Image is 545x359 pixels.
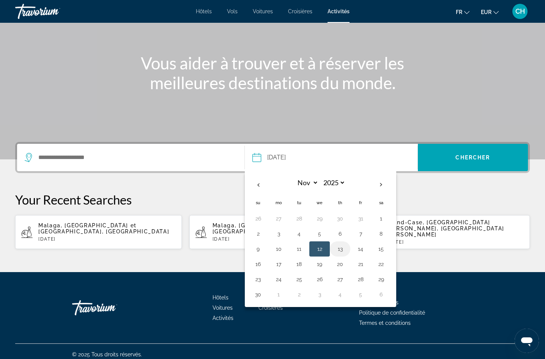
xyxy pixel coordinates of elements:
[363,215,530,249] button: Grand-Case, [GEOGRAPHIC_DATA][PERSON_NAME], [GEOGRAPHIC_DATA][PERSON_NAME][DATE]
[354,289,367,300] button: Day 5
[293,289,305,300] button: Day 2
[354,213,367,224] button: Day 31
[313,274,326,285] button: Day 26
[72,296,148,319] a: Go Home
[252,144,417,171] button: [DATE]Date: Nov 12, 2025
[248,176,391,302] table: Left calendar grid
[38,236,176,242] p: [DATE]
[481,9,491,15] span: EUR
[334,259,346,269] button: Day 20
[15,215,182,249] button: Malaga, [GEOGRAPHIC_DATA] et [GEOGRAPHIC_DATA], [GEOGRAPHIC_DATA][DATE]
[293,213,305,224] button: Day 28
[371,176,391,194] button: Next month
[334,244,346,254] button: Day 13
[354,259,367,269] button: Day 21
[252,274,264,285] button: Day 23
[481,6,499,17] button: Change currency
[38,222,169,235] span: Malaga, [GEOGRAPHIC_DATA] et [GEOGRAPHIC_DATA], [GEOGRAPHIC_DATA]
[334,289,346,300] button: Day 4
[252,213,264,224] button: Day 26
[293,259,305,269] button: Day 18
[313,259,326,269] button: Day 19
[272,259,285,269] button: Day 17
[252,228,264,239] button: Day 2
[321,176,345,189] select: Select year
[213,222,343,235] span: Malaga, [GEOGRAPHIC_DATA] et [GEOGRAPHIC_DATA], [GEOGRAPHIC_DATA]
[252,244,264,254] button: Day 9
[359,320,411,326] a: Termes et conditions
[375,259,387,269] button: Day 22
[515,329,539,353] iframe: Bouton de lancement de la fenêtre de messagerie
[213,294,228,301] a: Hôtels
[418,144,528,171] button: Search
[456,9,462,15] span: fr
[354,274,367,285] button: Day 28
[375,213,387,224] button: Day 1
[272,274,285,285] button: Day 24
[213,305,233,311] a: Voitures
[272,228,285,239] button: Day 3
[252,289,264,300] button: Day 30
[272,213,285,224] button: Day 27
[313,213,326,224] button: Day 29
[354,228,367,239] button: Day 7
[515,8,525,15] span: CH
[455,154,490,161] span: Chercher
[252,259,264,269] button: Day 16
[72,351,142,357] span: © 2025 Tous droits réservés.
[213,315,233,321] a: Activités
[510,3,530,19] button: User Menu
[189,215,356,249] button: Malaga, [GEOGRAPHIC_DATA] et [GEOGRAPHIC_DATA], [GEOGRAPHIC_DATA][DATE]
[386,219,504,238] span: Grand-Case, [GEOGRAPHIC_DATA][PERSON_NAME], [GEOGRAPHIC_DATA][PERSON_NAME]
[258,305,283,311] a: Croisières
[293,244,305,254] button: Day 11
[15,2,91,21] a: Travorium
[288,8,312,14] a: Croisières
[293,274,305,285] button: Day 25
[227,8,238,14] a: Vols
[375,228,387,239] button: Day 8
[375,244,387,254] button: Day 15
[294,176,318,189] select: Select month
[313,244,326,254] button: Day 12
[253,8,273,14] a: Voitures
[386,239,524,245] p: [DATE]
[213,236,350,242] p: [DATE]
[359,310,425,316] a: Politique de confidentialité
[17,144,528,171] div: Search widget
[196,8,212,14] a: Hôtels
[313,289,326,300] button: Day 3
[38,152,233,163] input: Search destination
[328,8,350,14] a: Activités
[354,244,367,254] button: Day 14
[130,53,415,93] h1: Vous aider à trouver et à réserver les meilleures destinations du monde.
[293,228,305,239] button: Day 4
[334,228,346,239] button: Day 6
[334,274,346,285] button: Day 27
[456,6,469,17] button: Change language
[313,228,326,239] button: Day 5
[272,289,285,300] button: Day 1
[375,274,387,285] button: Day 29
[272,244,285,254] button: Day 10
[334,213,346,224] button: Day 30
[248,176,268,194] button: Previous month
[375,289,387,300] button: Day 6
[15,192,530,207] p: Your Recent Searches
